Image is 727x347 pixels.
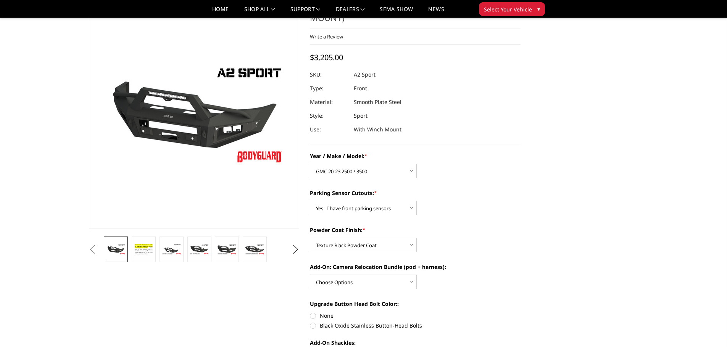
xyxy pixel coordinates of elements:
button: Select Your Vehicle [479,2,545,16]
a: Write a Review [310,33,343,40]
span: ▾ [537,5,540,13]
img: A2 Series - Sport Front Bumper (winch mount) [190,244,209,255]
dd: Sport [354,109,368,123]
img: A2 Series - Sport Front Bumper (winch mount) [134,243,153,256]
dt: Style: [310,109,348,123]
dt: Type: [310,82,348,95]
span: Select Your Vehicle [484,5,532,13]
a: SEMA Show [380,6,413,18]
label: Parking Sensor Cutouts: [310,189,521,197]
iframe: Chat Widget [689,310,727,347]
dt: Material: [310,95,348,109]
button: Next [290,244,301,255]
label: None [310,312,521,320]
a: Home [212,6,229,18]
dd: Front [354,82,367,95]
button: Previous [87,244,98,255]
img: A2 Series - Sport Front Bumper (winch mount) [162,244,181,255]
img: A2 Series - Sport Front Bumper (winch mount) [245,244,264,255]
label: Upgrade Button Head Bolt Color:: [310,300,521,308]
dd: With Winch Mount [354,123,401,136]
a: Support [290,6,321,18]
label: Year / Make / Model: [310,152,521,160]
span: $3,205.00 [310,52,343,62]
dt: Use: [310,123,348,136]
a: shop all [244,6,275,18]
dt: SKU: [310,68,348,82]
label: Add-On Shackles: [310,339,521,347]
label: Black Oxide Stainless Button-Head Bolts [310,321,521,329]
dd: Smooth Plate Steel [354,95,401,109]
a: News [428,6,444,18]
img: A2 Series - Sport Front Bumper (winch mount) [217,244,237,255]
label: Add-On: Camera Relocation Bundle (pod + harness): [310,263,521,271]
label: Powder Coat Finish: [310,226,521,234]
a: Dealers [336,6,365,18]
a: A2 Series - Sport Front Bumper (winch mount) [89,0,300,229]
dd: A2 Sport [354,68,376,82]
